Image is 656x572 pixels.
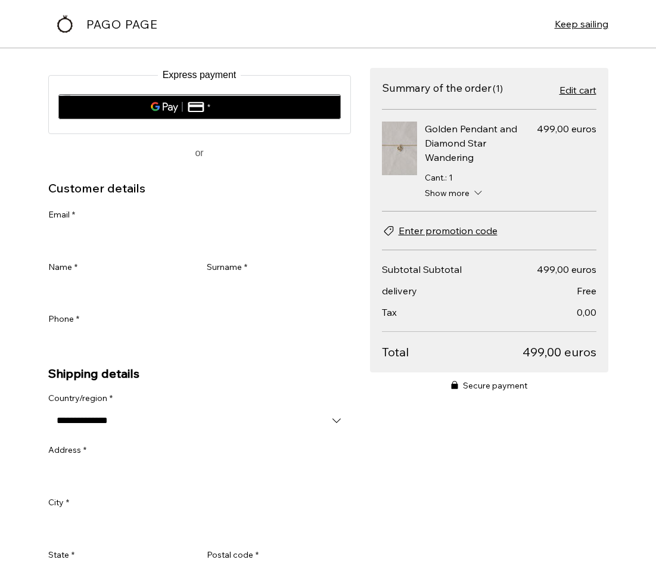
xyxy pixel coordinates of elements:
[555,17,608,31] a: Keep sailing
[537,122,596,136] span: Price $499.00
[382,263,462,275] span: Subtotal Subtotal
[493,82,503,94] span: Number of items 1
[382,262,596,360] section: Breakdown of the total to be paid
[451,381,458,389] svg: Pago seguro
[207,278,344,301] input: Surname
[58,94,341,119] button: Google Pay
[48,278,185,301] input: Name
[48,497,69,509] label: City
[48,514,344,537] input: City
[577,285,596,297] span: Free
[537,263,596,275] span: 499,00 euros
[207,262,247,273] label: Surname
[195,146,203,160] span: or
[48,7,82,41] img: Minconi&Sala logo, when you click on it, will head to the home page
[158,68,241,82] legend: Express payment
[48,330,344,354] input: Phone
[382,306,397,318] span: Tax
[382,223,498,238] button: Enter promotion code
[425,187,596,199] button: Show more
[48,444,86,456] label: Address
[425,123,517,163] span: Golden Pendant and Diamond Star Wandering
[48,181,145,195] h2: Customer details
[577,306,596,318] span: 0,00
[382,81,492,95] h2: Summary of the order
[48,366,351,381] h2: Shipping details
[399,223,498,238] span: Enter promotion code
[48,313,79,325] label: Phone
[48,549,74,561] label: State
[48,209,75,221] label: Email
[207,549,259,561] label: Postal code
[382,110,596,212] ul: Tems
[382,122,418,175] img: Pendant with Natural Diamond, made from a branch of Celtis Australis in solid gold.
[48,393,113,405] label: Country/region
[48,262,77,273] label: Name
[382,344,523,360] span: Total
[425,172,453,183] span: Cant.: 1
[48,226,344,250] input: Email
[523,344,596,360] span: 499,00 euros
[382,285,417,297] span: delivery
[463,380,527,391] span: Secure payment
[559,83,596,97] a: Edit cart
[425,187,470,199] span: Show more
[86,17,158,32] h1: PAGO PAGE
